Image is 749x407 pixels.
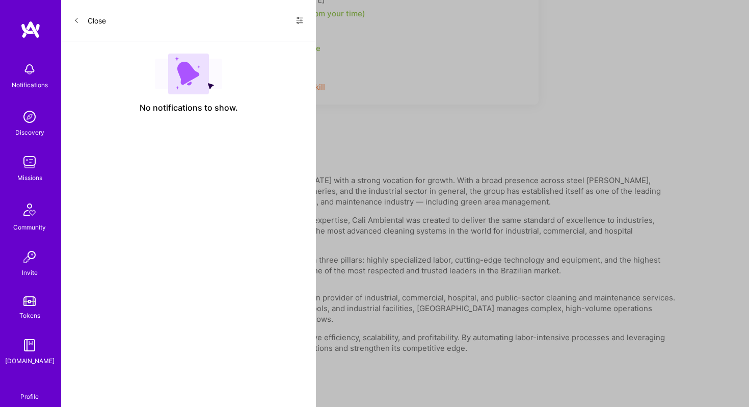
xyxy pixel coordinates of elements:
[23,296,36,306] img: tokens
[5,355,55,366] div: [DOMAIN_NAME]
[13,222,46,233] div: Community
[15,127,44,138] div: Discovery
[12,80,48,90] div: Notifications
[19,335,40,355] img: guide book
[20,20,41,39] img: logo
[19,107,40,127] img: discovery
[155,54,222,94] img: empty
[20,391,39,401] div: Profile
[19,310,40,321] div: Tokens
[19,152,40,172] img: teamwork
[19,247,40,267] img: Invite
[140,103,238,113] span: No notifications to show.
[22,267,38,278] div: Invite
[19,59,40,80] img: bell
[17,172,42,183] div: Missions
[73,12,106,29] button: Close
[17,197,42,222] img: Community
[17,380,42,401] a: Profile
